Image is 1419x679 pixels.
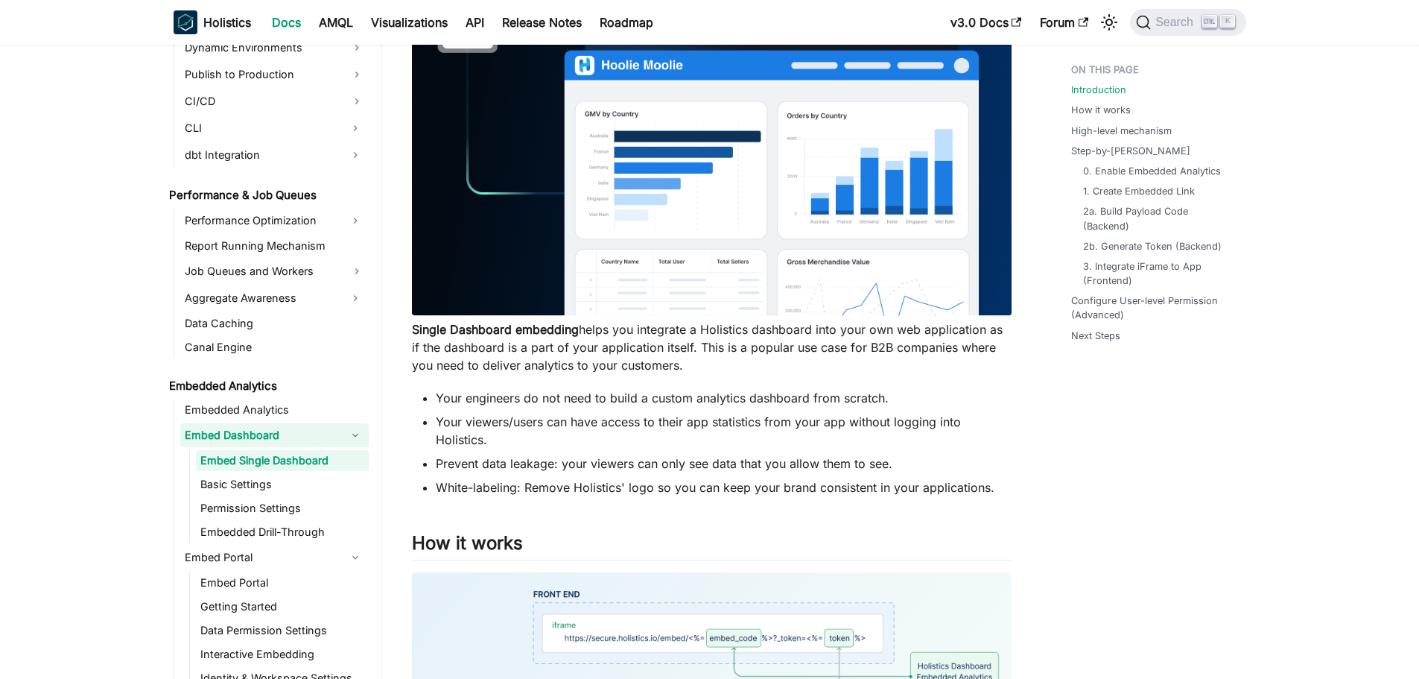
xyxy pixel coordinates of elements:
a: AMQL [310,10,362,34]
a: Embed Single Dashboard [196,450,369,471]
button: Expand sidebar category 'Aggregate Awareness' [342,286,369,310]
a: CLI [180,116,342,140]
a: Release Notes [493,10,591,34]
a: Interactive Embedding [196,644,369,665]
a: API [457,10,493,34]
a: Docs [263,10,310,34]
nav: Docs sidebar [159,45,382,679]
a: Forum [1031,10,1097,34]
h2: How it works [412,532,1012,560]
button: Collapse sidebar category 'Embed Portal' [342,546,369,569]
a: Data Permission Settings [196,620,369,641]
a: Performance Optimization [180,209,342,233]
a: Visualizations [362,10,457,34]
a: Configure User-level Permission (Advanced) [1071,294,1237,322]
a: Embedded Drill-Through [196,522,369,543]
a: High-level mechanism [1071,124,1172,138]
a: Step-by-[PERSON_NAME] [1071,144,1190,158]
button: Search (Ctrl+K) [1130,9,1245,36]
a: v3.0 Docs [942,10,1031,34]
kbd: K [1220,15,1235,28]
a: Embed Dashboard [180,423,342,447]
span: Search [1151,16,1202,29]
li: White-labeling: Remove Holistics' logo so you can keep your brand consistent in your applications. [436,479,1012,496]
a: 3. Integrate iFrame to App (Frontend) [1083,259,1231,288]
a: Basic Settings [196,474,369,495]
strong: Single Dashboard embedding [412,322,579,337]
a: Aggregate Awareness [180,286,342,310]
button: Expand sidebar category 'dbt Integration' [342,143,369,167]
a: Dynamic Environments [180,36,369,60]
button: Expand sidebar category 'Performance Optimization' [342,209,369,233]
a: Data Caching [180,313,369,334]
a: Roadmap [591,10,662,34]
a: Report Running Mechanism [180,236,369,256]
a: dbt Integration [180,143,342,167]
button: Expand sidebar category 'CLI' [342,116,369,140]
a: Embed Portal [180,546,342,569]
a: Embed Portal [196,572,369,593]
li: Prevent data leakage: your viewers can only see data that you allow them to see. [436,455,1012,473]
li: Your engineers do not need to build a custom analytics dashboard from scratch. [436,389,1012,407]
a: Embedded Analytics [165,376,369,397]
a: Next Steps [1071,329,1120,343]
a: Publish to Production [180,63,369,86]
a: Performance & Job Queues [165,185,369,206]
li: Your viewers/users can have access to their app statistics from your app without logging into Hol... [436,413,1012,449]
img: Holistics [174,10,197,34]
button: Switch between dark and light mode (currently light mode) [1097,10,1121,34]
a: 2a. Build Payload Code (Backend) [1083,204,1231,233]
a: HolisticsHolistics [174,10,251,34]
b: Holistics [203,13,251,31]
a: Introduction [1071,83,1126,97]
a: Canal Engine [180,337,369,358]
a: Permission Settings [196,498,369,519]
a: Embedded Analytics [180,399,369,420]
a: 2b. Generate Token (Backend) [1083,239,1222,253]
a: 0. Enable Embedded Analytics [1083,164,1221,178]
button: Collapse sidebar category 'Embed Dashboard' [342,423,369,447]
p: helps you integrate a Holistics dashboard into your own web application as if the dashboard is a ... [412,320,1012,374]
a: Job Queues and Workers [180,259,369,283]
a: How it works [1071,103,1131,117]
a: 1. Create Embedded Link [1083,184,1195,198]
a: CI/CD [180,89,369,113]
a: Getting Started [196,596,369,617]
